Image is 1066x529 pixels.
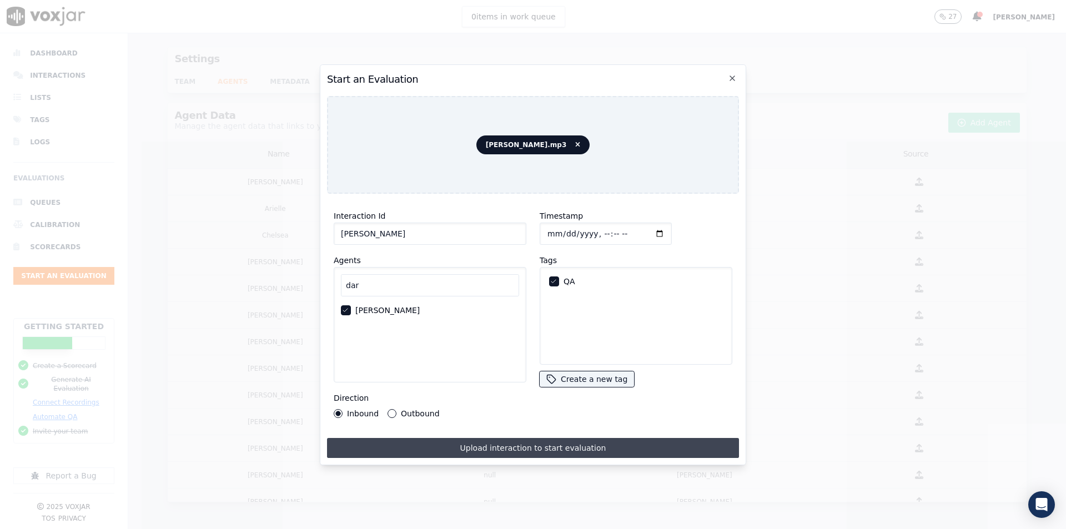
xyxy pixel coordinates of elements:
h2: Start an Evaluation [327,72,739,87]
label: Outbound [401,410,439,417]
label: [PERSON_NAME] [355,306,420,314]
button: Upload interaction to start evaluation [327,438,739,458]
label: Timestamp [540,211,583,220]
label: QA [564,278,575,285]
span: [PERSON_NAME].mp3 [476,135,590,154]
label: Agents [334,256,361,265]
label: Direction [334,394,369,402]
label: Interaction Id [334,211,385,220]
label: Inbound [347,410,379,417]
input: Search Agents... [341,274,519,296]
div: Open Intercom Messenger [1028,491,1055,518]
button: Create a new tag [540,371,634,387]
label: Tags [540,256,557,265]
input: reference id, file name, etc [334,223,526,245]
